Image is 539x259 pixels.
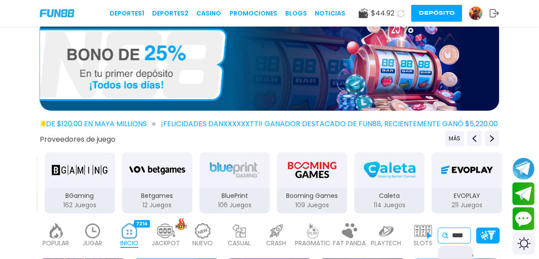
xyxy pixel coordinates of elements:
[83,239,103,248] p: JUGAR
[512,182,535,205] button: Join telegram
[469,6,489,20] a: Avatar
[371,8,394,19] span: $ 44.92
[284,158,340,182] img: Booming Games
[121,223,138,239] img: home_active.webp
[354,191,424,201] p: Caleta
[199,201,270,210] p: 106 Juegos
[268,223,285,239] img: crash_light.webp
[277,191,347,201] p: Booming Games
[152,9,188,18] a: Deportes2
[199,191,270,201] p: BluePrint
[411,5,462,22] button: Depósito
[351,151,428,214] button: Caleta
[231,223,248,239] img: casual_light.webp
[45,201,115,210] p: 162 Juegos
[432,201,502,210] p: 211 Juegos
[157,223,175,239] img: jackpot_light.webp
[129,158,185,182] img: Betgames
[378,223,395,239] img: playtech_light.webp
[341,223,359,239] img: fat_panda_light.webp
[152,239,180,248] p: JACKPOT
[277,201,347,210] p: 109 Juegos
[84,223,102,239] img: recent_light.webp
[110,9,144,18] a: Deportes1
[371,239,401,248] p: PLAYTECH
[413,239,432,248] p: SLOTS
[122,201,192,210] p: 12 Juegos
[362,158,417,182] img: Caleta
[445,131,464,146] button: Previous providers
[41,151,119,214] button: BGaming
[119,151,196,214] button: Betgames
[229,9,277,18] a: Promociones
[196,9,221,18] a: CASINO
[43,239,69,248] p: POPULAR
[512,232,535,255] div: Switch theme
[120,239,138,248] p: INICIO
[134,220,150,228] div: 7214
[354,201,424,210] p: 114 Juegos
[45,191,115,201] p: BGaming
[439,158,495,182] img: EVOPLAY
[485,131,499,146] button: Next providers
[194,223,212,239] img: new_light.webp
[414,223,432,239] img: slots_light.webp
[40,19,499,111] img: Primer Bono Diario 25%
[52,158,107,182] img: BGaming
[295,239,331,248] p: PRAGMATIC
[228,239,251,248] p: CASUAL
[266,239,286,248] p: CRASH
[512,207,535,230] button: Contact customer service
[206,158,262,182] img: BluePrint
[467,131,482,146] button: Previous providers
[285,9,307,18] a: BLOGS
[122,191,192,201] p: Betgames
[176,218,187,230] img: hot
[193,239,213,248] p: NUEVO
[432,191,502,201] p: EVOPLAY
[315,9,345,18] a: NOTICIAS
[273,151,351,214] button: Booming Games
[469,7,482,20] img: Avatar
[40,135,115,144] button: Proveedores de juego
[480,231,496,240] img: Platform Filter
[196,151,273,214] button: BluePrint
[428,151,506,214] button: EVOPLAY
[40,9,74,17] img: Company Logo
[512,157,535,180] button: Join telegram channel
[304,223,322,239] img: pragmatic_light.webp
[47,223,65,239] img: popular_light.webp
[333,239,366,248] p: FAT PANDA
